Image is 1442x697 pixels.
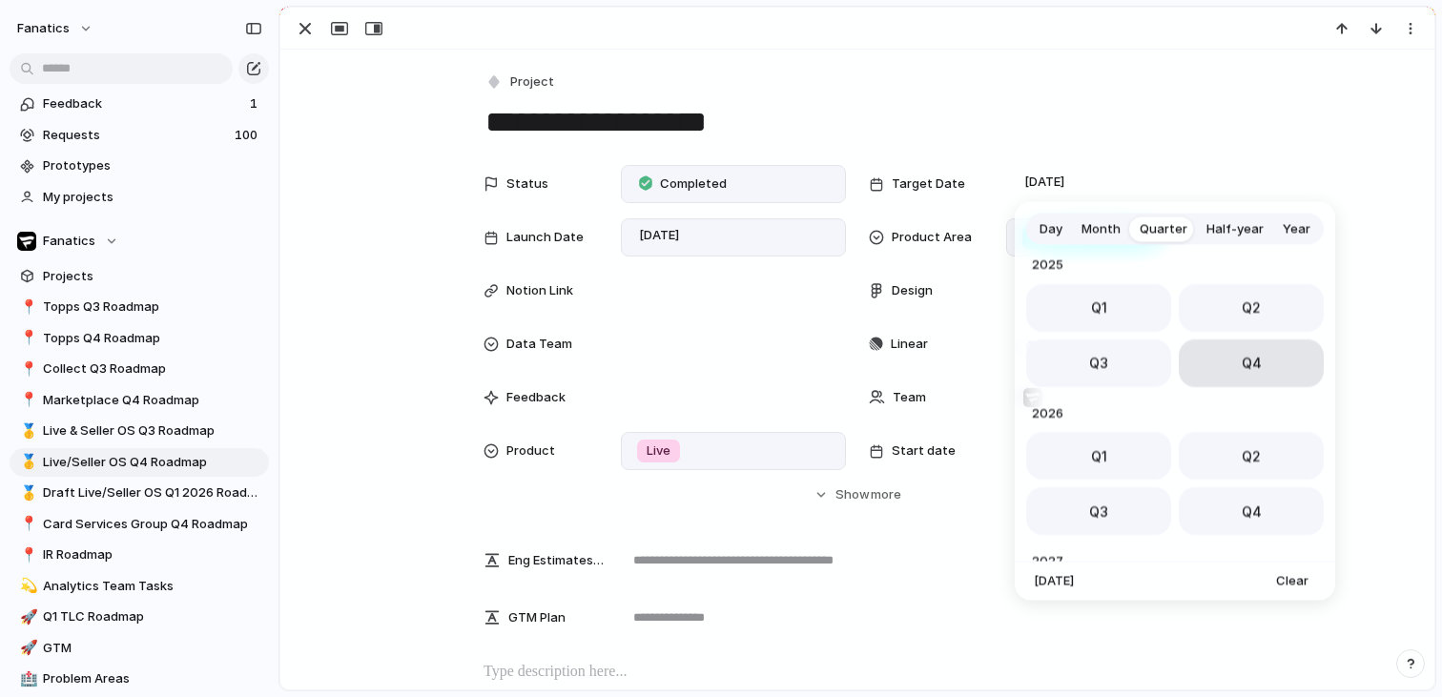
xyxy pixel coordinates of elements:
span: Half-year [1206,219,1264,238]
button: Q4 [1179,488,1324,536]
span: [DATE] [1034,572,1074,591]
button: Year [1273,214,1320,244]
button: Q3 [1026,488,1171,536]
span: Year [1283,219,1310,238]
span: Q4 [1242,502,1262,522]
span: Q2 [1242,446,1261,466]
span: Clear [1276,572,1308,591]
button: Half-year [1197,214,1273,244]
button: Month [1072,214,1130,244]
button: Day [1030,214,1072,244]
span: 2027 [1026,551,1324,574]
button: Q3 [1026,339,1171,387]
button: Quarter [1130,214,1197,244]
button: Q2 [1179,433,1324,481]
button: Q2 [1179,284,1324,332]
span: Day [1040,219,1062,238]
span: Quarter [1140,219,1187,238]
button: Q4 [1179,339,1324,387]
button: Clear [1268,568,1316,595]
span: 2026 [1026,402,1324,425]
span: Q4 [1242,354,1262,374]
span: Month [1081,219,1121,238]
button: Q1 [1026,433,1171,481]
span: Q2 [1242,298,1261,318]
button: Q1 [1026,284,1171,332]
span: 2025 [1026,255,1324,277]
span: Q3 [1089,354,1108,374]
span: Q3 [1089,502,1108,522]
span: Q1 [1091,298,1107,318]
span: Q1 [1091,446,1107,466]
